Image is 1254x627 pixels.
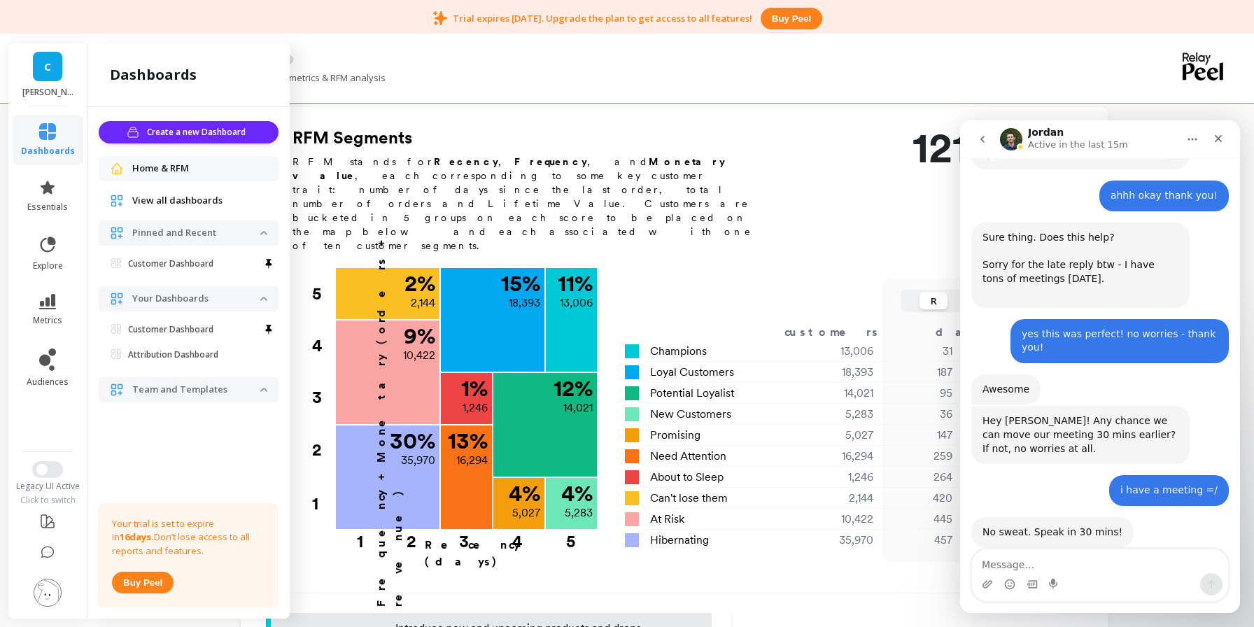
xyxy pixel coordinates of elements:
span: dashboards [21,146,75,157]
p: Frequency + Monetary (orders + revenue) [373,192,407,607]
p: 4 % [509,482,540,505]
span: Loyal Customers [650,364,734,381]
span: metrics [33,315,62,326]
span: Create a new Dashboard [147,125,250,139]
div: 16,294 [791,448,891,465]
p: 187 [891,364,952,381]
p: Your Dashboards [132,292,260,306]
p: Attribution Dashboard [128,349,218,360]
img: navigation item icon [110,292,124,306]
h2: dashboards [110,65,197,85]
p: 147 [891,427,952,444]
span: Home & RFM [132,162,189,176]
img: down caret icon [260,297,267,301]
div: 2 [385,530,438,544]
div: customers [784,324,898,341]
button: Buy peel [761,8,822,29]
span: Can't lose them [650,490,728,507]
div: 5,283 [791,406,891,423]
p: 12 % [554,377,593,400]
p: Trial expires [DATE]. Upgrade the plan to get access to all features! [453,12,752,24]
button: Create a new Dashboard [99,121,279,143]
p: 259 [891,448,952,465]
span: New Customers [650,406,731,423]
h2: RFM Segments [293,127,768,149]
div: 10,422 [791,511,891,528]
p: Cann [22,87,73,98]
div: 1,246 [791,469,891,486]
span: Promising [650,427,700,444]
span: Champions [650,343,707,360]
b: Frequency [514,156,587,167]
span: Potential Loyalist [650,385,734,402]
p: 2,144 [411,295,435,311]
p: 35,970 [401,452,435,469]
div: Legacy UI Active [7,481,89,492]
a: View all dashboards [132,194,267,208]
p: 445 [891,511,952,528]
div: 13,006 [791,343,891,360]
img: profile picture [34,579,62,607]
p: 1,246 [463,400,488,416]
p: 9 % [404,325,435,347]
p: 5,283 [565,505,593,521]
span: audiences [27,376,69,388]
span: About to Sleep [650,469,724,486]
p: customers [913,177,1057,199]
img: navigation item icon [110,194,124,208]
div: 3 [312,372,334,423]
div: 4 [491,530,544,544]
span: Need Attention [650,448,726,465]
p: 36 [891,406,952,423]
p: Recency (days) [425,537,597,570]
p: RFM stands for , , and , each corresponding to some key customer trait: number of days since the ... [293,155,768,253]
div: 4 [312,320,334,372]
span: C [44,59,51,75]
p: 4 % [561,482,593,505]
p: 15 % [501,272,540,295]
p: 5,027 [512,505,540,521]
button: Switch to New UI [32,461,63,478]
iframe: Intercom live chat [960,120,1240,613]
div: 5 [544,530,597,544]
div: 5 [312,268,334,320]
button: F [959,293,987,309]
p: Pinned and Recent [132,226,260,240]
p: 30 % [390,430,435,452]
p: 2 % [404,272,435,295]
p: 10,422 [403,347,435,364]
p: 13,006 [560,295,593,311]
p: 420 [891,490,952,507]
div: 2,144 [791,490,891,507]
p: Customer Dashboard [128,258,213,269]
p: Customer Dashboard [128,324,213,335]
p: Team and Templates [132,383,260,397]
strong: 16 days. [120,530,154,543]
span: At Risk [650,511,684,528]
p: 16,294 [456,452,488,469]
img: navigation item icon [110,162,124,176]
div: days [936,324,993,341]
